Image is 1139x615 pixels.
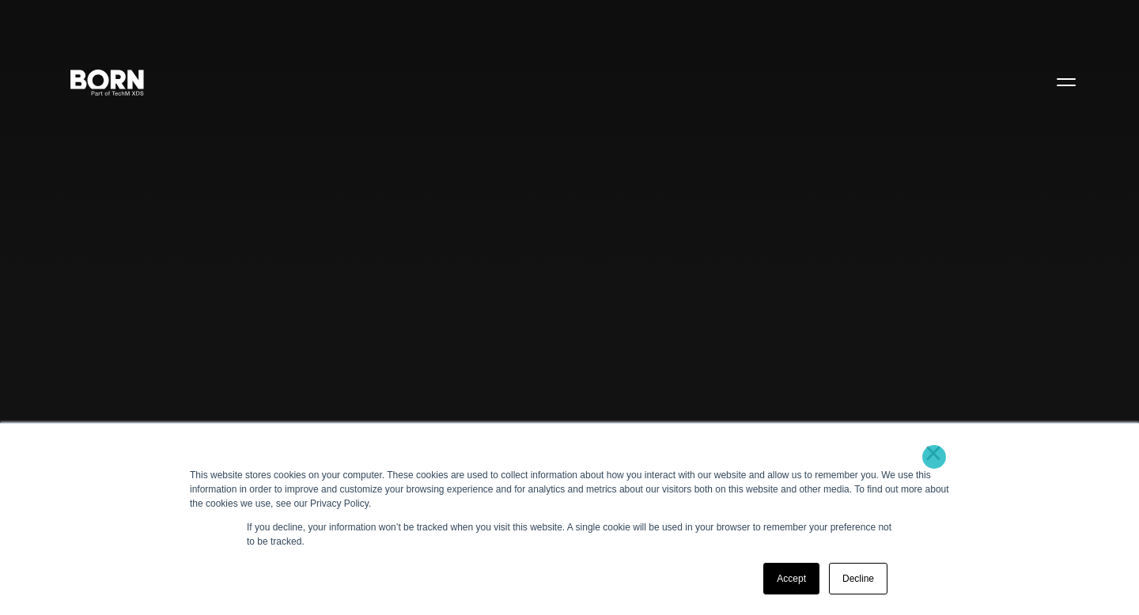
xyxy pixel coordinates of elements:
[247,520,892,549] p: If you decline, your information won’t be tracked when you visit this website. A single cookie wi...
[829,563,887,594] a: Decline
[763,563,819,594] a: Accept
[190,468,949,511] div: This website stores cookies on your computer. These cookies are used to collect information about...
[1047,65,1085,98] button: Open
[924,446,943,460] a: ×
